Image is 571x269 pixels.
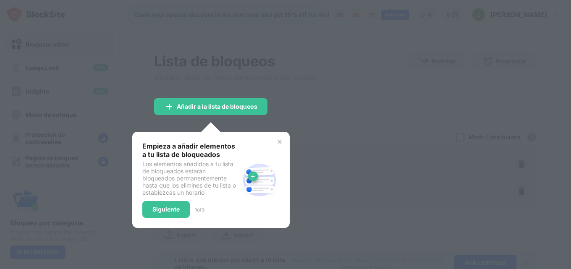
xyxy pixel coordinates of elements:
img: x-button.svg [276,138,283,145]
div: 1 of 3 [195,206,204,213]
div: Siguiente [152,206,180,213]
img: block-site.svg [239,160,280,200]
div: Los elementos añadidos a tu lista de bloqueados estarán bloqueados permanentemente hasta que los ... [142,160,239,196]
div: Añadir a la lista de bloqueos [177,103,257,110]
div: Empieza a añadir elementos a tu lista de bloqueados [142,142,239,159]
